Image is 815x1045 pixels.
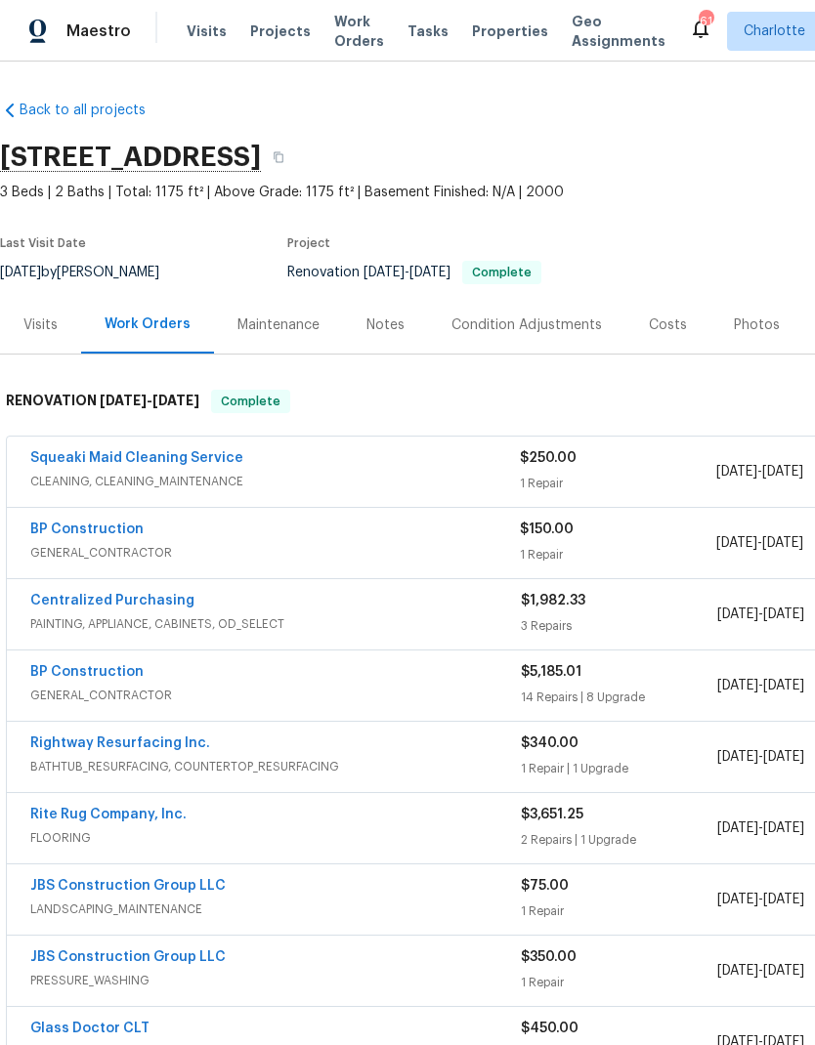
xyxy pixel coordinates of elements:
div: 14 Repairs | 8 Upgrade [521,688,717,707]
span: Properties [472,21,548,41]
span: Complete [464,267,539,278]
span: [DATE] [100,394,147,407]
span: [DATE] [364,266,405,279]
span: $340.00 [521,736,579,750]
span: Maestro [66,21,131,41]
span: [DATE] [717,893,758,906]
span: Renovation [287,266,541,279]
a: JBS Construction Group LLC [30,950,226,964]
span: - [717,961,804,981]
span: GENERAL_CONTRACTOR [30,686,521,705]
span: Charlotte [744,21,805,41]
span: [DATE] [763,964,804,978]
span: - [716,533,803,553]
span: [DATE] [763,607,804,621]
span: [DATE] [717,750,758,764]
span: [DATE] [716,536,757,550]
div: 3 Repairs [521,616,717,636]
span: [DATE] [763,679,804,692]
a: Squeaki Maid Cleaning Service [30,451,243,465]
button: Copy Address [261,140,296,175]
div: 1 Repair [520,545,715,564]
span: [DATE] [409,266,450,279]
div: 2 Repairs | 1 Upgrade [521,830,717,850]
span: [DATE] [717,679,758,692]
span: LANDSCAPING_MAINTENANCE [30,899,521,919]
span: GENERAL_CONTRACTOR [30,543,520,563]
a: Glass Doctor CLT [30,1022,150,1035]
div: Notes [366,315,405,335]
span: PAINTING, APPLIANCE, CABINETS, OD_SELECT [30,614,521,634]
span: $3,651.25 [521,808,583,821]
span: Work Orders [334,12,384,51]
span: BATHTUB_RESURFACING, COUNTERTOP_RESURFACING [30,757,521,776]
div: 61 [699,12,712,31]
span: $150.00 [520,522,574,536]
a: BP Construction [30,522,144,536]
div: 1 Repair [520,474,715,493]
span: [DATE] [717,821,758,835]
div: 1 Repair [521,973,717,992]
span: Complete [213,392,288,411]
span: [DATE] [717,964,758,978]
span: $450.00 [521,1022,579,1035]
div: Maintenance [237,315,320,335]
span: Tasks [407,24,449,38]
span: [DATE] [763,821,804,835]
span: Projects [250,21,311,41]
div: 1 Repair [521,901,717,921]
span: CLEANING, CLEANING_MAINTENANCE [30,472,520,491]
span: Project [287,237,330,249]
span: - [100,394,199,407]
span: FLOORING [30,828,521,848]
span: - [717,890,804,909]
span: - [717,818,804,838]
span: [DATE] [763,893,804,906]
span: $350.00 [521,950,577,964]
span: - [364,266,450,279]
span: - [716,462,803,481]
a: Rite Rug Company, Inc. [30,808,187,821]
div: Photos [734,315,780,335]
h6: RENOVATION [6,390,199,413]
span: [DATE] [717,607,758,621]
span: [DATE] [762,536,803,550]
span: - [717,676,804,695]
a: Centralized Purchasing [30,594,194,607]
span: Geo Assignments [572,12,665,51]
div: Visits [23,315,58,335]
span: [DATE] [763,750,804,764]
span: $250.00 [520,451,577,465]
a: BP Construction [30,665,144,679]
div: Work Orders [105,314,191,334]
div: Costs [649,315,687,335]
span: $75.00 [521,879,569,893]
span: [DATE] [152,394,199,407]
span: - [717,747,804,767]
div: 1 Repair | 1 Upgrade [521,759,717,778]
span: $1,982.33 [521,594,585,607]
span: - [717,605,804,624]
span: Visits [187,21,227,41]
a: Rightway Resurfacing Inc. [30,736,210,750]
span: [DATE] [762,465,803,479]
div: Condition Adjustments [451,315,602,335]
span: PRESSURE_WASHING [30,971,521,990]
span: [DATE] [716,465,757,479]
a: JBS Construction Group LLC [30,879,226,893]
span: $5,185.01 [521,665,581,679]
